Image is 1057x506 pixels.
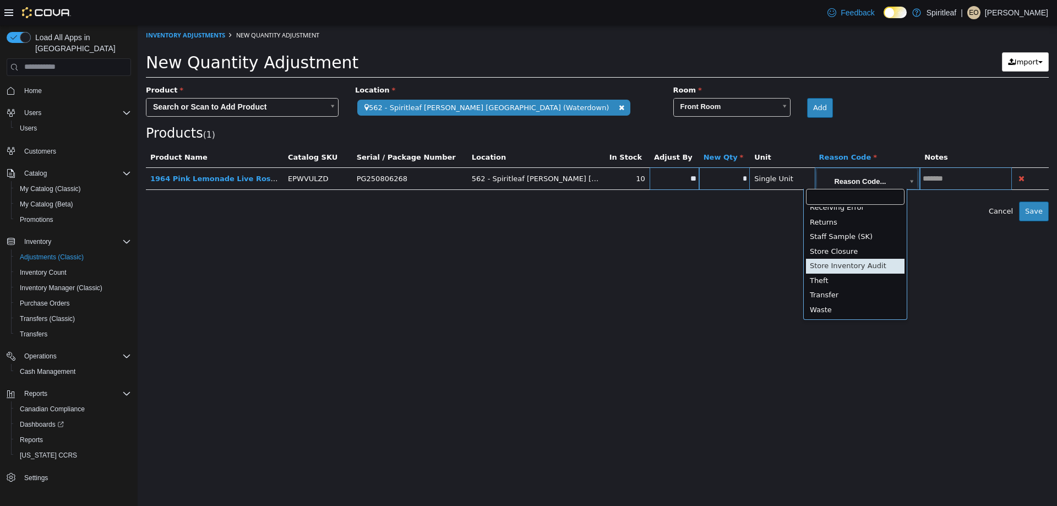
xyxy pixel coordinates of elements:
button: Purchase Orders [11,296,135,311]
span: Washington CCRS [15,449,131,462]
span: Settings [24,474,48,482]
span: My Catalog (Beta) [15,198,131,211]
button: Reports [2,386,135,401]
p: Spiritleaf [927,6,956,19]
span: Catalog [20,167,131,180]
a: Dashboards [15,418,68,431]
span: Users [20,124,37,133]
span: Users [20,106,131,119]
span: Inventory [24,237,51,246]
button: Reports [11,432,135,448]
div: Returns [668,190,767,205]
button: Settings [2,470,135,486]
span: Inventory Manager (Classic) [15,281,131,295]
a: Transfers [15,328,52,341]
p: | [961,6,963,19]
div: Receiving Error [668,175,767,190]
span: Cash Management [20,367,75,376]
div: Transfer [668,263,767,278]
span: Feedback [841,7,874,18]
span: Transfers [20,330,47,339]
a: Customers [20,145,61,158]
button: Cash Management [11,364,135,379]
span: Dashboards [20,420,64,429]
a: Settings [20,471,52,485]
button: Inventory [20,235,56,248]
a: Reports [15,433,47,447]
span: Users [15,122,131,135]
a: Home [20,84,46,97]
span: Promotions [15,213,131,226]
button: Customers [2,143,135,159]
button: My Catalog (Beta) [11,197,135,212]
a: Purchase Orders [15,297,74,310]
button: Inventory Count [11,265,135,280]
input: Dark Mode [884,7,907,18]
span: Inventory [20,235,131,248]
a: Feedback [823,2,879,24]
a: Cash Management [15,365,80,378]
span: Catalog [24,169,47,178]
a: Inventory Count [15,266,71,279]
span: My Catalog (Classic) [15,182,131,195]
span: Customers [24,147,56,156]
span: Adjustments (Classic) [20,253,84,262]
a: Transfers (Classic) [15,312,79,325]
div: Store Closure [668,219,767,234]
span: Inventory Count [15,266,131,279]
button: Transfers [11,327,135,342]
a: Canadian Compliance [15,402,89,416]
div: Store Inventory Audit [668,233,767,248]
span: Operations [20,350,131,363]
button: Transfers (Classic) [11,311,135,327]
span: Reports [15,433,131,447]
button: My Catalog (Classic) [11,181,135,197]
button: Home [2,83,135,99]
button: Users [2,105,135,121]
a: Adjustments (Classic) [15,251,88,264]
span: Reports [20,436,43,444]
a: Promotions [15,213,58,226]
span: Purchase Orders [20,299,70,308]
button: Operations [20,350,61,363]
button: Canadian Compliance [11,401,135,417]
span: Dark Mode [884,18,884,19]
button: Users [20,106,46,119]
a: Inventory Manager (Classic) [15,281,107,295]
button: Users [11,121,135,136]
span: Canadian Compliance [20,405,85,413]
span: [US_STATE] CCRS [20,451,77,460]
span: Transfers [15,328,131,341]
div: Emma O [967,6,980,19]
span: Dashboards [15,418,131,431]
span: Home [24,86,42,95]
span: Customers [20,144,131,157]
span: Operations [24,352,57,361]
button: Adjustments (Classic) [11,249,135,265]
span: Load All Apps in [GEOGRAPHIC_DATA] [31,32,131,54]
span: EO [969,6,978,19]
span: Cash Management [15,365,131,378]
span: Promotions [20,215,53,224]
span: Purchase Orders [15,297,131,310]
a: My Catalog (Beta) [15,198,78,211]
a: [US_STATE] CCRS [15,449,81,462]
span: My Catalog (Beta) [20,200,73,209]
span: Transfers (Classic) [15,312,131,325]
a: Users [15,122,41,135]
span: Home [20,84,131,97]
button: Inventory [2,234,135,249]
p: [PERSON_NAME] [985,6,1048,19]
button: Catalog [2,166,135,181]
span: Inventory Count [20,268,67,277]
a: Dashboards [11,417,135,432]
span: Canadian Compliance [15,402,131,416]
a: My Catalog (Classic) [15,182,85,195]
button: [US_STATE] CCRS [11,448,135,463]
span: My Catalog (Classic) [20,184,81,193]
button: Reports [20,387,52,400]
span: Users [24,108,41,117]
span: Adjustments (Classic) [15,251,131,264]
button: Catalog [20,167,51,180]
button: Promotions [11,212,135,227]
